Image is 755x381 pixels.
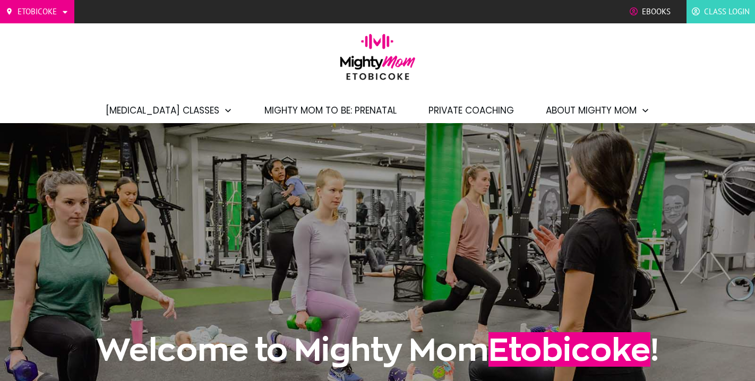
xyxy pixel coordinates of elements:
[488,332,650,367] span: Etobicoke
[106,101,219,119] span: [MEDICAL_DATA] Classes
[264,101,397,119] a: Mighty Mom to Be: Prenatal
[692,4,750,20] a: Class Login
[546,101,650,119] a: About Mighty Mom
[18,4,57,20] span: Etobicoke
[5,4,69,20] a: Etobicoke
[106,101,233,119] a: [MEDICAL_DATA] Classes
[704,4,750,20] span: Class Login
[630,4,671,20] a: Ebooks
[642,4,671,20] span: Ebooks
[428,101,514,119] a: Private Coaching
[546,101,637,119] span: About Mighty Mom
